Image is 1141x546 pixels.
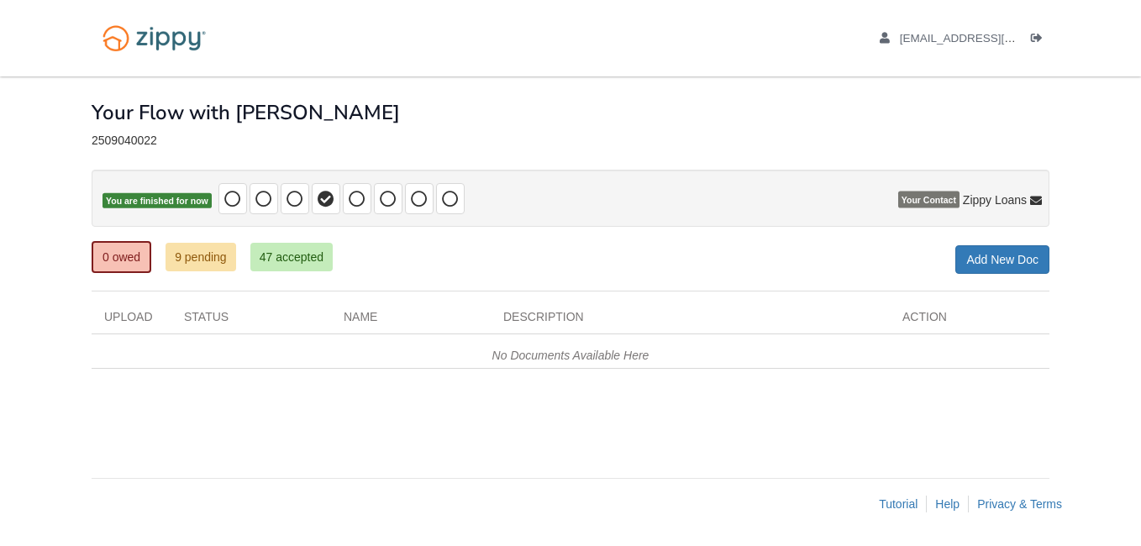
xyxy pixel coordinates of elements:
a: Log out [1031,32,1049,49]
a: Privacy & Terms [977,497,1062,511]
div: 2509040022 [92,134,1049,148]
span: tcbarb10@aol.com [900,32,1092,45]
a: 9 pending [166,243,236,271]
a: edit profile [880,32,1092,49]
a: Tutorial [879,497,918,511]
div: Description [491,308,890,333]
a: Help [935,497,960,511]
span: Zippy Loans [963,192,1027,208]
div: Status [171,308,331,333]
a: 47 accepted [250,243,333,271]
div: Action [890,308,1049,333]
span: You are finished for now [103,193,212,209]
div: Upload [92,308,171,333]
span: Your Contact [898,192,960,208]
h1: Your Flow with [PERSON_NAME] [92,102,400,123]
div: Name [331,308,491,333]
em: No Documents Available Here [492,349,649,362]
a: Add New Doc [955,245,1049,274]
a: 0 owed [92,241,151,273]
img: Logo [92,17,217,60]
